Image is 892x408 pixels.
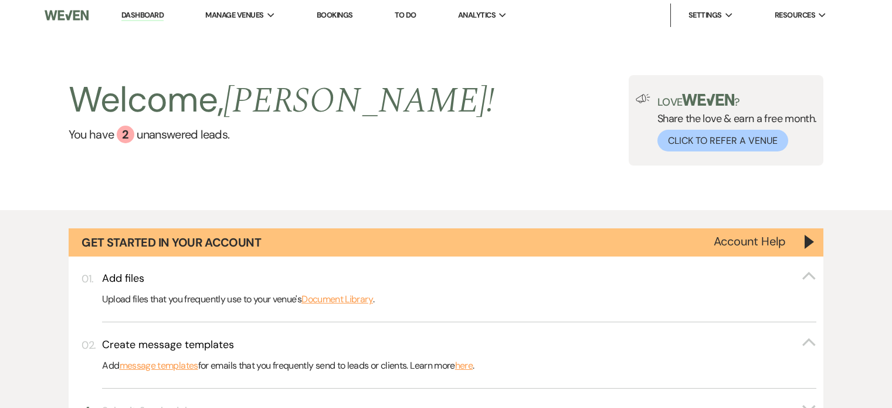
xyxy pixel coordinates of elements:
[121,10,164,21] a: Dashboard
[223,74,494,128] span: [PERSON_NAME] !
[102,338,816,352] button: Create message templates
[458,9,496,21] span: Analytics
[657,94,817,107] p: Love ?
[688,9,722,21] span: Settings
[69,75,495,126] h2: Welcome,
[69,126,495,143] a: You have 2 unanswered leads.
[82,234,261,251] h1: Get Started in Your Account
[45,3,89,28] img: Weven Logo
[120,358,198,373] a: message templates
[102,271,144,286] h3: Add files
[102,292,816,307] p: Upload files that you frequently use to your venue's .
[205,9,263,21] span: Manage Venues
[636,94,650,103] img: loud-speaker-illustration.svg
[102,271,816,286] button: Add files
[301,292,373,307] a: Document Library
[455,358,473,373] a: here
[317,10,353,20] a: Bookings
[775,9,815,21] span: Resources
[102,358,816,373] p: Add for emails that you frequently send to leads or clients. Learn more .
[682,94,734,106] img: weven-logo-green.svg
[650,94,817,151] div: Share the love & earn a free month.
[657,130,788,151] button: Click to Refer a Venue
[117,126,134,143] div: 2
[395,10,416,20] a: To Do
[102,338,234,352] h3: Create message templates
[714,235,786,247] button: Account Help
